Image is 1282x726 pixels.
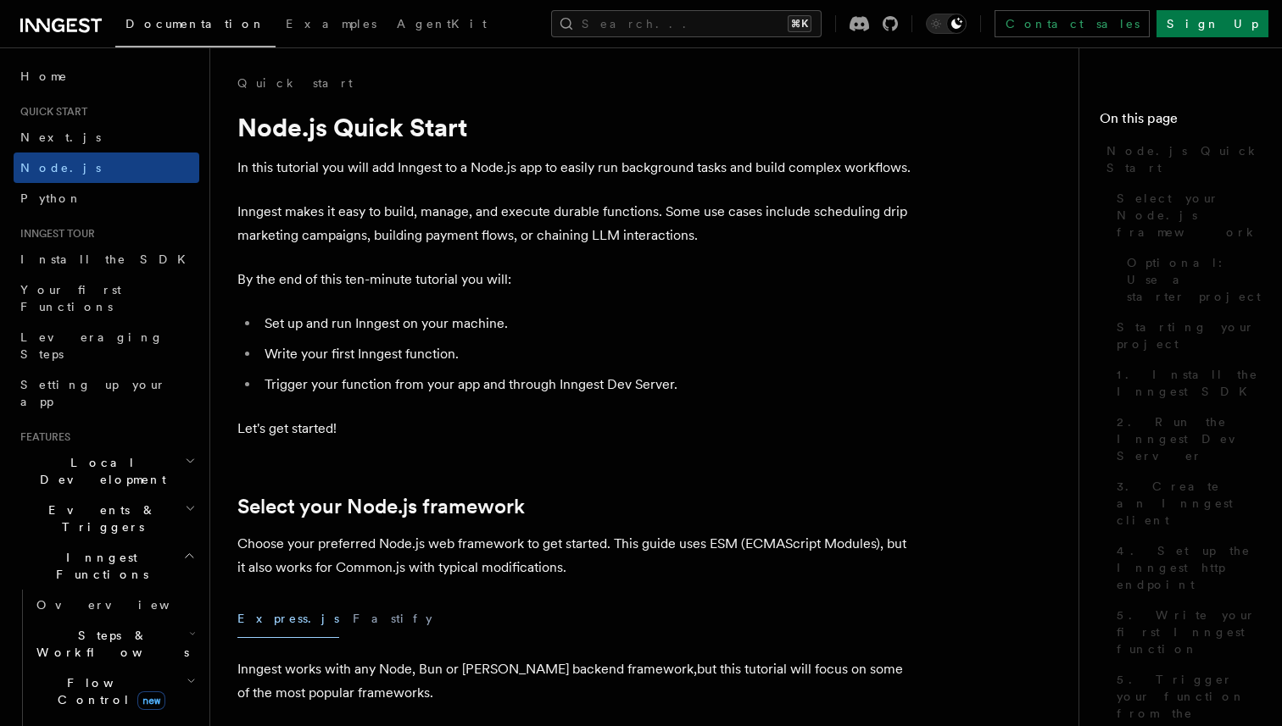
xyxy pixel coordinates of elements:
p: Choose your preferred Node.js web framework to get started. This guide uses ESM (ECMAScript Modul... [237,532,916,579]
span: Examples [286,17,376,30]
span: 5. Write your first Inngest function [1117,607,1262,657]
kbd: ⌘K [788,15,811,32]
a: Next.js [14,122,199,152]
a: Install the SDK [14,244,199,274]
span: 3. Create an Inngest client [1117,478,1262,529]
a: Leveraging Steps [14,322,199,369]
a: Optional: Use a starter project [1120,247,1262,312]
button: Search...⌘K [551,10,822,37]
span: Documentation [125,17,265,30]
a: 3. Create an Inngest client [1110,471,1262,535]
span: Next.js [20,130,101,144]
a: AgentKit [387,5,497,46]
p: By the end of this ten-minute tutorial you will: [237,268,916,291]
a: Documentation [115,5,276,47]
a: Python [14,183,199,213]
a: Select your Node.js framework [237,495,525,518]
a: Contact sales [995,10,1150,37]
span: AgentKit [397,17,487,30]
button: Toggle dark mode [926,14,967,34]
span: 1. Install the Inngest SDK [1117,366,1262,400]
p: In this tutorial you will add Inngest to a Node.js app to easily run background tasks and build c... [237,156,916,180]
span: Node.js Quick Start [1106,142,1262,176]
a: Node.js Quick Start [1100,136,1262,183]
a: Your first Functions [14,274,199,322]
a: Sign Up [1157,10,1268,37]
span: Python [20,191,82,205]
a: Select your Node.js framework [1110,183,1262,247]
span: Install the SDK [20,252,196,266]
button: Express.js [237,600,339,638]
h1: Node.js Quick Start [237,112,916,142]
a: Setting up your app [14,369,199,417]
h4: On this page [1100,108,1262,136]
span: Events & Triggers [14,502,185,535]
span: Setting up your app [20,378,166,408]
li: Write your first Inngest function. [259,342,916,366]
span: Starting your project [1117,319,1262,352]
button: Inngest Functions [14,542,199,590]
a: 5. Write your first Inngest function [1110,600,1262,664]
a: Overview [30,590,199,620]
a: Examples [276,5,387,46]
span: Overview [36,598,211,612]
a: 2. Run the Inngest Dev Server [1110,407,1262,471]
li: Set up and run Inngest on your machine. [259,312,916,335]
span: Home [20,68,68,85]
span: 4. Set up the Inngest http endpoint [1117,542,1262,593]
button: Flow Controlnew [30,668,199,715]
button: Fastify [353,600,432,638]
a: Starting your project [1110,312,1262,359]
span: Node.js [20,161,101,175]
span: Steps & Workflows [30,627,189,661]
li: Trigger your function from your app and through Inngest Dev Server. [259,373,916,396]
span: 2. Run the Inngest Dev Server [1117,413,1262,464]
span: Select your Node.js framework [1117,190,1262,241]
span: Your first Functions [20,283,121,313]
span: Local Development [14,454,185,488]
span: Flow Control [30,674,187,708]
span: Inngest Functions [14,549,183,583]
span: Inngest tour [14,227,95,241]
span: Optional: Use a starter project [1127,254,1262,305]
span: new [137,691,165,710]
a: Quick start [237,75,353,91]
a: 1. Install the Inngest SDK [1110,359,1262,407]
a: Home [14,61,199,91]
a: Node.js [14,152,199,183]
a: 4. Set up the Inngest http endpoint [1110,535,1262,600]
button: Steps & Workflows [30,620,199,668]
p: Let's get started! [237,417,916,441]
span: Leveraging Steps [20,330,164,361]
p: Inngest makes it easy to build, manage, and execute durable functions. Some use cases include sch... [237,200,916,247]
span: Features [14,430,70,444]
span: Quick start [14,105,87,119]
button: Local Development [14,447,199,495]
p: Inngest works with any Node, Bun or [PERSON_NAME] backend framework,but this tutorial will focus ... [237,657,916,705]
button: Events & Triggers [14,495,199,542]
